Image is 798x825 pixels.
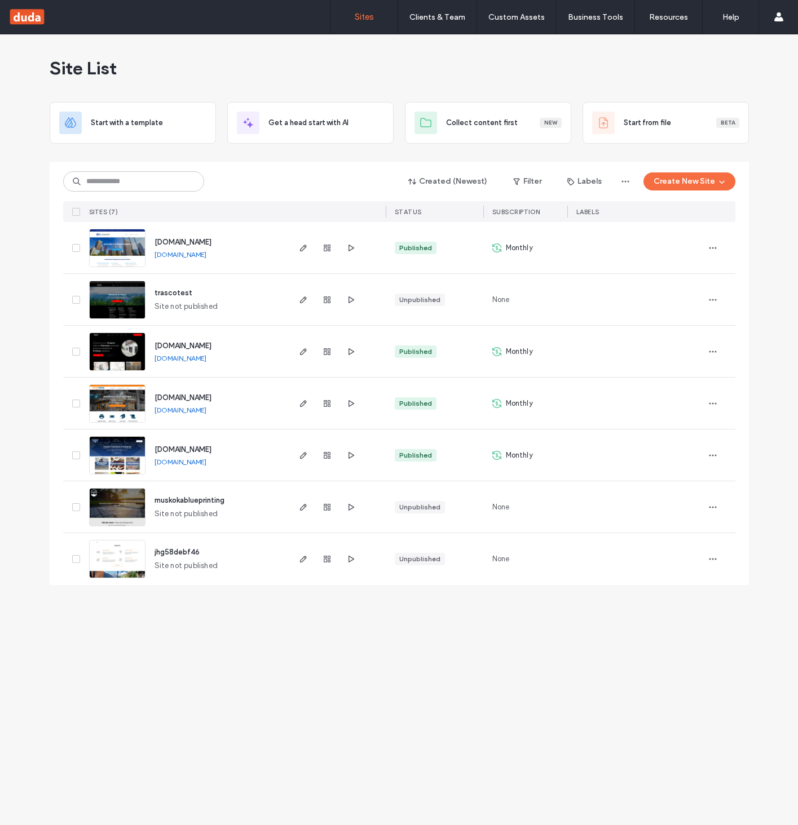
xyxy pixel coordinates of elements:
button: Labels [557,172,612,190]
div: Get a head start with AI [227,102,394,144]
span: Start with a template [91,117,163,128]
span: Monthly [506,242,533,254]
button: Filter [502,172,553,190]
span: Site not published [155,560,218,571]
div: Published [399,243,432,253]
span: SITES (7) [89,208,118,216]
div: Unpublished [399,502,440,512]
span: Monthly [506,346,533,357]
a: [DOMAIN_NAME] [155,445,211,454]
span: Monthly [506,398,533,409]
label: Clients & Team [409,12,465,22]
span: Get a head start with AI [268,117,349,128]
label: Resources [649,12,688,22]
label: Help [722,12,739,22]
span: STATUS [395,208,422,216]
div: Published [399,450,432,460]
a: [DOMAIN_NAME] [155,341,211,350]
div: Start from fileBeta [583,102,749,144]
span: None [492,553,510,565]
label: Business Tools [568,12,623,22]
span: Site List [50,57,117,79]
div: Unpublished [399,554,440,564]
span: SUBSCRIPTION [492,208,540,216]
div: New [540,118,562,128]
span: None [492,294,510,305]
a: jhg58debf46 [155,548,200,556]
div: Published [399,347,432,357]
span: Site not published [155,508,218,520]
span: Monthly [506,450,533,461]
a: [DOMAIN_NAME] [155,354,206,362]
a: muskokablueprinting [155,496,224,504]
span: Collect content first [446,117,518,128]
div: Beta [716,118,739,128]
span: Site not published [155,301,218,312]
a: [DOMAIN_NAME] [155,238,211,246]
button: Create New Site [643,172,735,190]
a: [DOMAIN_NAME] [155,393,211,402]
a: [DOMAIN_NAME] [155,458,206,466]
span: Start from file [624,117,671,128]
span: None [492,502,510,513]
span: LABELS [576,208,599,216]
button: Created (Newest) [399,172,497,190]
label: Custom Assets [488,12,545,22]
div: Published [399,398,432,409]
div: Start with a template [50,102,216,144]
a: [DOMAIN_NAME] [155,250,206,259]
a: [DOMAIN_NAME] [155,406,206,414]
div: Unpublished [399,295,440,305]
div: Collect content firstNew [405,102,571,144]
a: trascotest [155,289,192,297]
label: Sites [355,12,374,22]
